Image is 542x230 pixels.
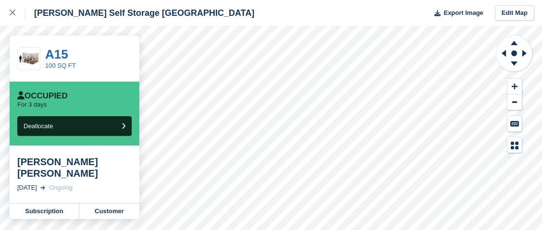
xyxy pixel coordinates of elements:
button: Zoom Out [507,95,522,110]
div: Occupied [17,91,68,101]
button: Map Legend [507,137,522,153]
a: Customer [79,204,139,219]
div: Ongoing [49,183,73,193]
button: Keyboard Shortcuts [507,116,522,132]
div: [PERSON_NAME] Self Storage [GEOGRAPHIC_DATA] [25,7,254,19]
div: [DATE] [17,183,37,193]
button: Deallocate [17,116,132,136]
a: Edit Map [495,5,534,21]
a: A15 [45,47,68,61]
p: For 3 days [17,101,47,109]
img: arrow-right-light-icn-cde0832a797a2874e46488d9cf13f60e5c3a73dbe684e267c42b8395dfbc2abf.svg [40,186,45,190]
a: 100 SQ FT [45,62,76,69]
img: 100-sqft-unit.jpg [18,50,40,67]
a: Subscription [10,204,79,219]
div: [PERSON_NAME] [PERSON_NAME] [17,156,132,179]
span: Export Image [443,8,483,18]
span: Deallocate [24,122,53,130]
button: Zoom In [507,79,522,95]
button: Export Image [429,5,483,21]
